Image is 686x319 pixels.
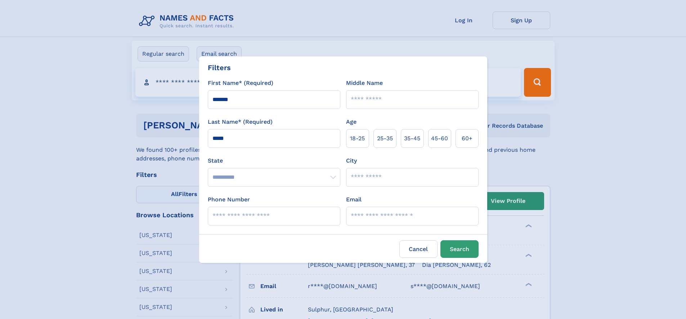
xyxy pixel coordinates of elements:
[346,195,362,204] label: Email
[346,118,357,126] label: Age
[377,134,393,143] span: 25‑35
[208,118,273,126] label: Last Name* (Required)
[208,79,273,87] label: First Name* (Required)
[346,156,357,165] label: City
[399,240,438,258] label: Cancel
[208,156,340,165] label: State
[431,134,448,143] span: 45‑60
[440,240,479,258] button: Search
[350,134,365,143] span: 18‑25
[404,134,420,143] span: 35‑45
[346,79,383,87] label: Middle Name
[208,195,250,204] label: Phone Number
[208,62,231,73] div: Filters
[462,134,472,143] span: 60+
